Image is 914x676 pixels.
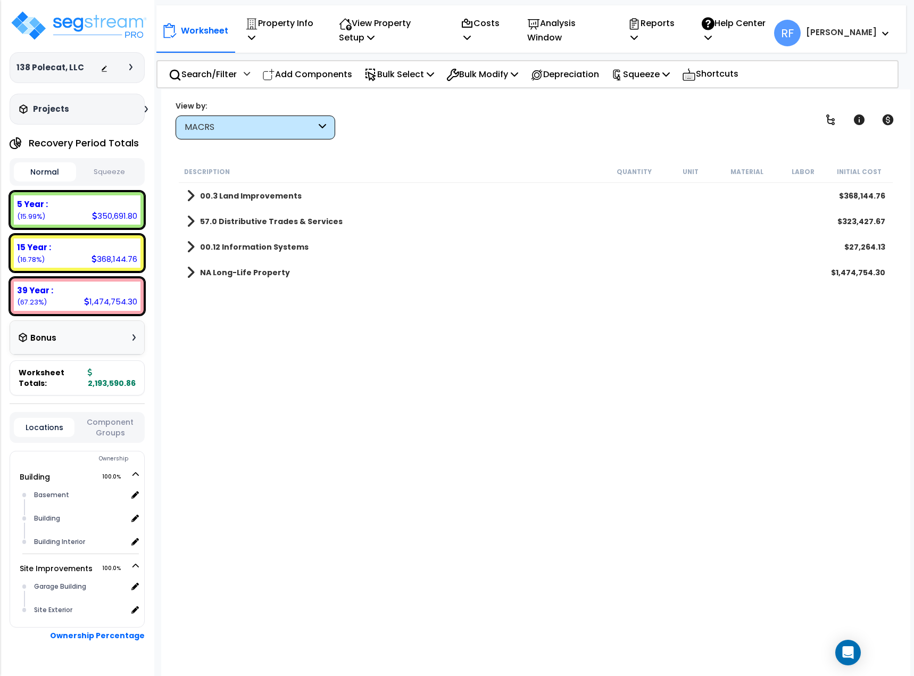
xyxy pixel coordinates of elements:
p: Costs [461,16,504,45]
small: Unit [683,168,699,176]
div: Open Intercom Messenger [835,640,861,665]
a: Site Improvements 100.0% [20,563,93,574]
a: Building 100.0% [20,472,50,482]
div: $1,474,754.30 [830,267,885,278]
p: Worksheet [181,23,228,38]
b: NA Long-Life Property [200,267,290,278]
small: Material [730,168,763,176]
div: Building [31,512,127,525]
button: Normal [14,162,76,182]
div: Add Components [256,62,358,87]
small: Initial Cost [837,168,882,176]
div: View by: [176,101,335,111]
p: Property Info [245,16,315,45]
small: Quantity [617,168,652,176]
div: 350,691.80 [92,210,137,221]
small: 16.78274498280869% [17,255,45,264]
div: Ownership [31,452,144,465]
b: [PERSON_NAME] [806,27,877,38]
small: Description [184,168,230,176]
p: Search/Filter [169,67,237,81]
b: 39 Year : [17,285,53,296]
b: 5 Year : [17,199,48,210]
div: Depreciation [525,62,605,87]
div: $27,264.13 [844,242,885,252]
div: 368,144.76 [92,253,137,265]
span: RF [774,20,801,46]
p: View Property Setup [339,16,438,45]
div: 1,474,754.30 [84,296,137,307]
p: Bulk Modify [446,67,518,81]
p: Add Components [262,67,352,81]
button: Locations [14,418,74,437]
p: Squeeze [611,67,670,81]
small: 15.987110741334872% [17,212,45,221]
div: Shortcuts [676,61,744,87]
div: $368,144.76 [838,191,885,201]
small: 67.23014427585643% [17,298,47,307]
h3: Projects [33,104,69,114]
h4: Recovery Period Totals [29,138,139,149]
b: 57.0 Distributive Trades & Services [200,216,343,227]
div: $323,427.67 [837,216,885,227]
button: Component Groups [80,416,140,439]
p: Reports [628,16,679,45]
div: Garage Building [31,580,127,593]
span: 100.0% [102,471,130,483]
p: Help Center [702,16,768,45]
div: Building Interior [31,535,127,548]
b: 00.3 Land Improvements [200,191,302,201]
div: Basement [31,489,127,501]
p: Bulk Select [364,67,434,81]
span: Worksheet Totals: [19,367,84,389]
b: 2,193,590.86 [88,367,136,389]
p: Depreciation [530,67,599,81]
b: 15 Year : [17,242,51,253]
img: logo_pro_r.png [10,10,148,42]
h3: Bonus [30,334,56,343]
button: Squeeze [79,163,141,182]
h3: 138 Polecat, LLC [16,62,84,73]
div: Site Exterior [31,604,127,616]
b: Ownership Percentage [50,630,145,641]
small: Labor [792,168,815,176]
p: Shortcuts [682,67,738,82]
span: 100.0% [102,562,130,575]
p: Analysis Window [527,16,605,45]
div: MACRS [185,121,316,134]
b: 00.12 Information Systems [200,242,309,252]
